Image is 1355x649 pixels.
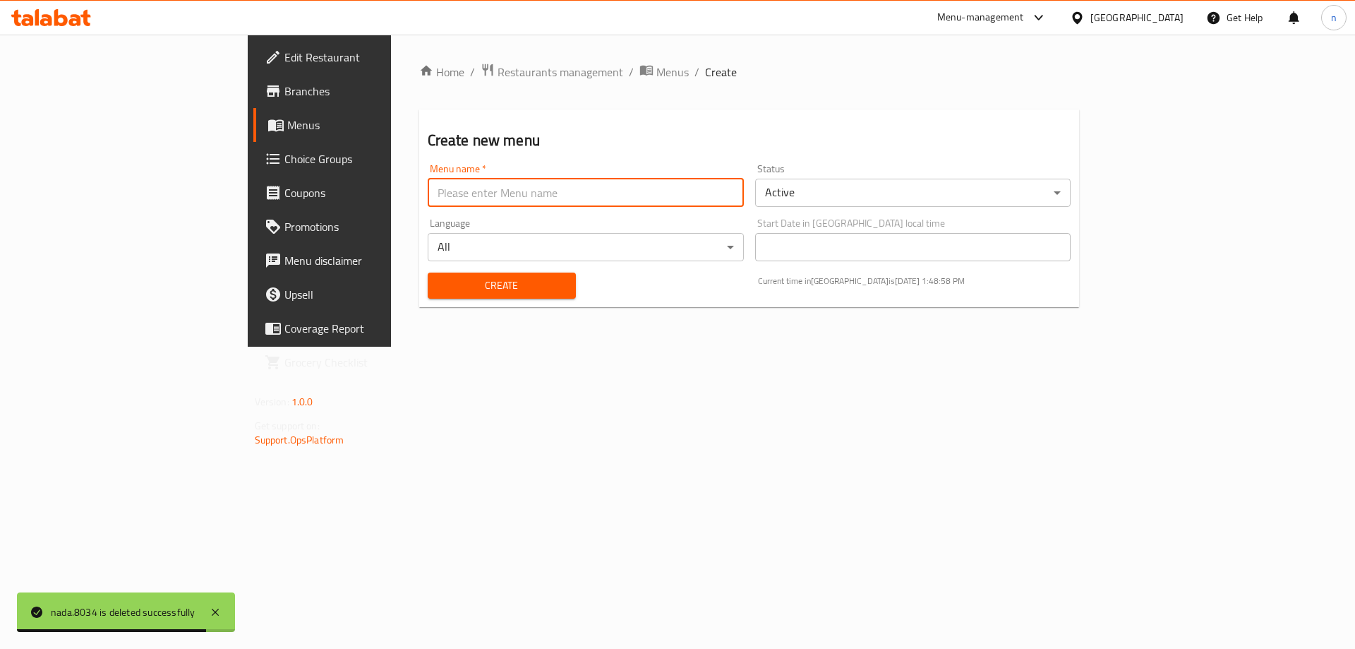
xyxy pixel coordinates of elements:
span: Branches [284,83,463,100]
a: Menus [253,108,474,142]
a: Grocery Checklist [253,345,474,379]
a: Coverage Report [253,311,474,345]
span: Get support on: [255,417,320,435]
span: Upsell [284,286,463,303]
span: Create [705,64,737,81]
a: Coupons [253,176,474,210]
a: Promotions [253,210,474,244]
span: Coverage Report [284,320,463,337]
span: Grocery Checklist [284,354,463,371]
span: Menu disclaimer [284,252,463,269]
a: Edit Restaurant [253,40,474,74]
a: Restaurants management [481,63,623,81]
span: n [1331,10,1337,25]
p: Current time in [GEOGRAPHIC_DATA] is [DATE] 1:48:58 PM [758,275,1071,287]
a: Choice Groups [253,142,474,176]
span: Create [439,277,565,294]
input: Please enter Menu name [428,179,744,207]
li: / [694,64,699,81]
span: Version: [255,393,289,411]
div: Menu-management [937,9,1024,26]
h2: Create new menu [428,130,1071,151]
div: Active [755,179,1071,207]
span: Promotions [284,218,463,235]
span: 1.0.0 [291,393,313,411]
a: Upsell [253,278,474,311]
a: Menu disclaimer [253,244,474,278]
div: All [428,233,744,261]
div: [GEOGRAPHIC_DATA] [1090,10,1184,25]
li: / [629,64,634,81]
span: Restaurants management [498,64,623,81]
span: Coupons [284,184,463,201]
span: Menus [287,117,463,133]
span: Edit Restaurant [284,49,463,66]
a: Support.OpsPlatform [255,431,344,449]
a: Branches [253,74,474,108]
button: Create [428,273,576,299]
nav: breadcrumb [419,63,1080,81]
div: nada.8034 is deleted successfully [51,605,195,620]
a: Menus [639,63,689,81]
span: Menus [656,64,689,81]
span: Choice Groups [284,150,463,167]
